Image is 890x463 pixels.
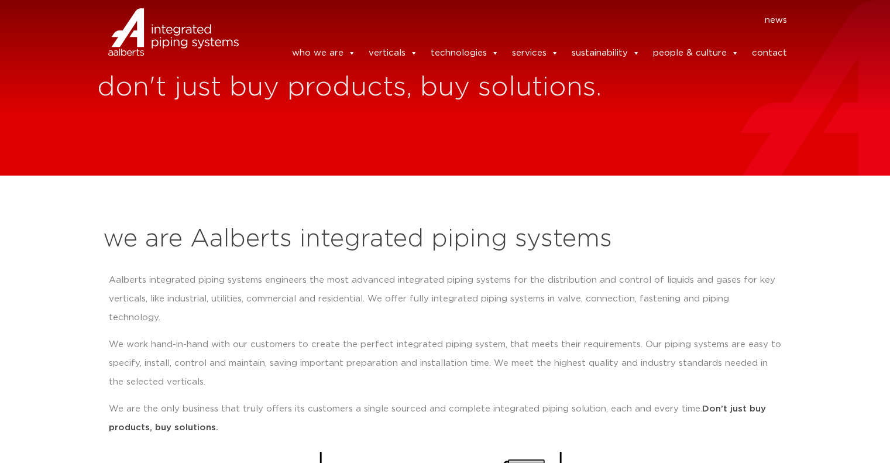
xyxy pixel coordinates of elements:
[653,42,739,65] a: people & culture
[765,11,787,30] a: news
[292,42,356,65] a: who we are
[512,42,559,65] a: services
[572,42,640,65] a: sustainability
[103,225,788,253] h2: we are Aalberts integrated piping systems
[109,400,782,437] p: We are the only business that truly offers its customers a single sourced and complete integrated...
[752,42,787,65] a: contact
[256,11,788,30] nav: Menu
[369,42,418,65] a: verticals
[109,271,782,327] p: Aalberts integrated piping systems engineers the most advanced integrated piping systems for the ...
[431,42,499,65] a: technologies
[109,335,782,392] p: We work hand-in-hand with our customers to create the perfect integrated piping system, that meet...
